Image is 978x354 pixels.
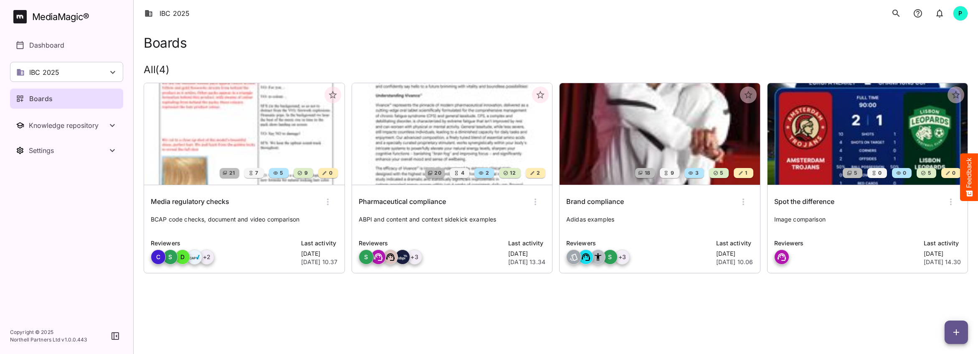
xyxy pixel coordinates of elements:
button: Toggle Settings [10,140,123,160]
span: 5 [927,169,931,177]
p: Copyright © 2025 [10,329,87,336]
p: [DATE] 10.06 [716,258,753,266]
div: + 2 [199,250,214,265]
p: BCAP code checks, document and video comparison [151,215,338,232]
h2: All ( 4 ) [144,64,968,76]
div: S [359,250,374,265]
div: + 3 [615,250,630,265]
span: 0 [328,169,332,177]
span: 5 [279,169,283,177]
p: Boards [29,94,53,104]
img: Brand compliance [560,83,760,185]
span: 7 [254,169,258,177]
p: Northell Partners Ltd v 1.0.0.443 [10,336,87,344]
nav: Knowledge repository [10,115,123,135]
span: 0 [902,169,906,177]
span: 20 [433,169,441,177]
span: 9 [304,169,308,177]
div: D [175,250,190,265]
button: notifications [931,5,948,22]
p: Reviewers [566,239,711,248]
button: notifications [910,5,926,22]
p: [DATE] [924,250,961,258]
span: 2 [536,169,540,177]
span: 9 [670,169,674,177]
nav: Settings [10,140,123,160]
p: [DATE] [716,250,753,258]
h6: Brand compliance [566,196,624,207]
h6: Pharmaceutical compliance [359,196,446,207]
span: 1 [744,169,747,177]
p: Reviewers [151,239,296,248]
img: Spot the difference [768,83,968,185]
p: Image comparison [774,215,961,232]
h6: Spot the difference [774,196,834,207]
div: + 3 [407,250,422,265]
img: Pharmaceutical compliance [352,83,552,185]
span: 3 [694,169,699,177]
span: 12 [509,169,516,177]
img: Media regulatory checks [144,83,345,185]
p: [DATE] [301,250,338,258]
span: 5 [719,169,723,177]
span: 21 [228,169,235,177]
p: Last activity [716,239,753,248]
p: Dashboard [29,40,64,50]
h6: Media regulatory checks [151,196,229,207]
a: MediaMagic® [13,10,123,23]
span: 4 [460,169,464,177]
span: 0 [951,169,955,177]
p: [DATE] 14.30 [924,258,961,266]
span: 2 [485,169,489,177]
div: P [953,6,968,21]
p: [DATE] 10.37 [301,258,338,266]
span: 18 [644,169,651,177]
button: search [888,5,905,22]
p: Last activity [924,239,961,248]
span: 0 [877,169,882,177]
a: Dashboard [10,35,123,55]
p: IBC 2025 [29,67,59,77]
div: MediaMagic ® [32,10,89,24]
button: Feedback [960,153,978,201]
a: Boards [10,89,123,109]
p: Last activity [301,239,338,248]
div: S [603,250,618,265]
p: Adidas examples [566,215,753,232]
div: Settings [29,146,107,155]
p: Last activity [508,239,545,248]
div: C [151,250,166,265]
p: Reviewers [774,239,919,248]
h1: Boards [144,35,187,51]
div: S [163,250,178,265]
p: Reviewers [359,239,504,248]
p: [DATE] [508,250,545,258]
p: [DATE] 13.34 [508,258,545,266]
span: 5 [853,169,857,177]
div: Knowledge repository [29,121,107,130]
button: Toggle Knowledge repository [10,115,123,135]
p: ABPI and content and context sidekick examples [359,215,546,232]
